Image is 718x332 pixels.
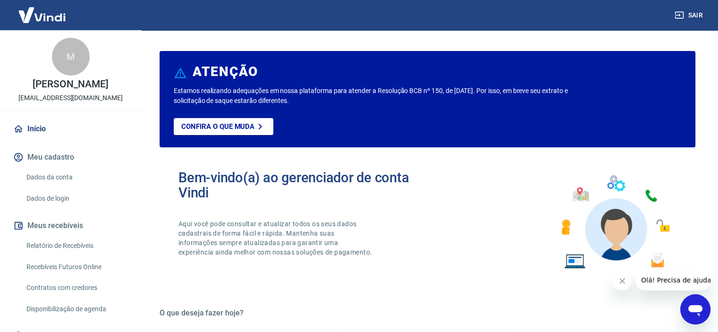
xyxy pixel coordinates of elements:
[613,272,632,290] iframe: Fechar mensagem
[33,79,108,89] p: [PERSON_NAME]
[11,147,130,168] button: Meu cadastro
[673,7,707,24] button: Sair
[18,93,123,103] p: [EMAIL_ADDRESS][DOMAIN_NAME]
[635,270,710,290] iframe: Mensagem da empresa
[174,86,580,106] p: Estamos realizando adequações em nossa plataforma para atender a Resolução BCB nº 150, de [DATE]....
[181,122,254,131] p: Confira o que muda
[174,118,273,135] a: Confira o que muda
[52,38,90,76] div: M
[23,257,130,277] a: Recebíveis Futuros Online
[160,308,695,318] h5: O que deseja fazer hoje?
[23,236,130,255] a: Relatório de Recebíveis
[23,278,130,298] a: Contratos com credores
[680,294,710,324] iframe: Botão para abrir a janela de mensagens
[178,170,428,200] h2: Bem-vindo(a) ao gerenciador de conta Vindi
[23,189,130,208] a: Dados de login
[193,67,258,77] h6: ATENÇÃO
[23,299,130,319] a: Disponibilização de agenda
[23,168,130,187] a: Dados da conta
[11,215,130,236] button: Meus recebíveis
[553,170,676,274] img: Imagem de um avatar masculino com diversos icones exemplificando as funcionalidades do gerenciado...
[178,219,374,257] p: Aqui você pode consultar e atualizar todos os seus dados cadastrais de forma fácil e rápida. Mant...
[11,0,73,29] img: Vindi
[11,119,130,139] a: Início
[6,7,79,14] span: Olá! Precisa de ajuda?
